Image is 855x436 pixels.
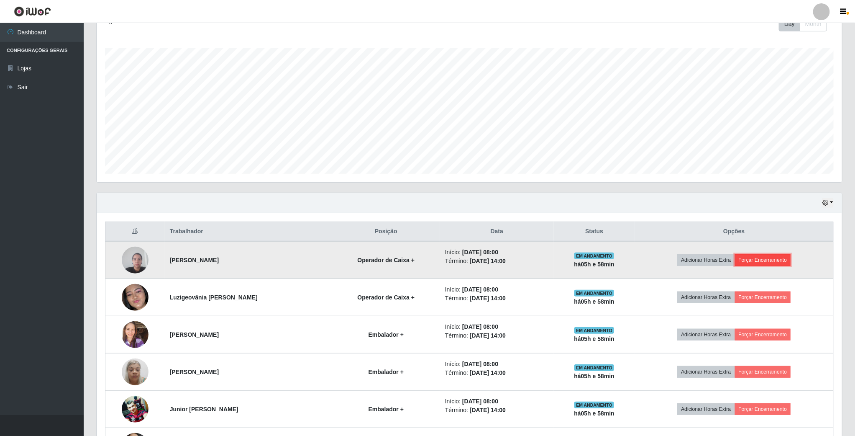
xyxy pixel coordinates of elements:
span: EM ANDAMENTO [574,364,614,371]
span: EM ANDAMENTO [574,327,614,334]
strong: Operador de Caixa + [358,257,415,263]
th: Data [440,222,554,242]
li: Início: [445,248,549,257]
img: 1735522558460.jpeg [122,268,148,327]
img: 1731148670684.jpeg [122,242,148,278]
strong: há 05 h e 58 min [574,373,614,379]
button: Adicionar Horas Extra [677,292,735,303]
time: [DATE] 14:00 [470,332,506,339]
strong: [PERSON_NAME] [170,331,219,338]
strong: há 05 h e 58 min [574,335,614,342]
th: Trabalhador [165,222,332,242]
strong: há 05 h e 58 min [574,410,614,417]
strong: Embalador + [369,331,404,338]
time: [DATE] 08:00 [462,398,498,405]
div: Toolbar with button groups [779,17,834,31]
button: Adicionar Horas Extra [677,254,735,266]
div: First group [779,17,827,31]
li: Término: [445,331,549,340]
button: Month [800,17,827,31]
li: Término: [445,406,549,415]
button: Adicionar Horas Extra [677,366,735,378]
img: CoreUI Logo [14,6,51,17]
time: [DATE] 08:00 [462,361,498,367]
img: 1747155708946.jpeg [122,396,148,422]
li: Término: [445,369,549,377]
time: [DATE] 14:00 [470,295,506,302]
th: Posição [332,222,440,242]
time: [DATE] 14:00 [470,258,506,264]
img: 1698344474224.jpeg [122,317,148,352]
li: Início: [445,360,549,369]
li: Início: [445,397,549,406]
button: Adicionar Horas Extra [677,329,735,341]
strong: Embalador + [369,369,404,375]
strong: Junior [PERSON_NAME] [170,406,238,413]
strong: Luzigeovânia [PERSON_NAME] [170,294,258,301]
button: Day [779,17,800,31]
strong: há 05 h e 58 min [574,298,614,305]
time: [DATE] 08:00 [462,323,498,330]
strong: [PERSON_NAME] [170,257,219,263]
button: Adicionar Horas Extra [677,403,735,415]
button: Forçar Encerramento [735,292,791,303]
li: Início: [445,322,549,331]
strong: Operador de Caixa + [358,294,415,301]
li: Término: [445,294,549,303]
time: [DATE] 08:00 [462,249,498,255]
button: Forçar Encerramento [735,403,791,415]
button: Forçar Encerramento [735,329,791,341]
th: Opções [635,222,834,242]
time: [DATE] 08:00 [462,286,498,293]
strong: Embalador + [369,406,404,413]
time: [DATE] 14:00 [470,369,506,376]
span: EM ANDAMENTO [574,253,614,259]
button: Forçar Encerramento [735,254,791,266]
li: Término: [445,257,549,266]
time: [DATE] 14:00 [470,407,506,413]
span: EM ANDAMENTO [574,402,614,408]
th: Status [554,222,635,242]
li: Início: [445,285,549,294]
strong: [PERSON_NAME] [170,369,219,375]
span: EM ANDAMENTO [574,290,614,297]
button: Forçar Encerramento [735,366,791,378]
strong: há 05 h e 58 min [574,261,614,268]
img: 1734130830737.jpeg [122,354,148,390]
